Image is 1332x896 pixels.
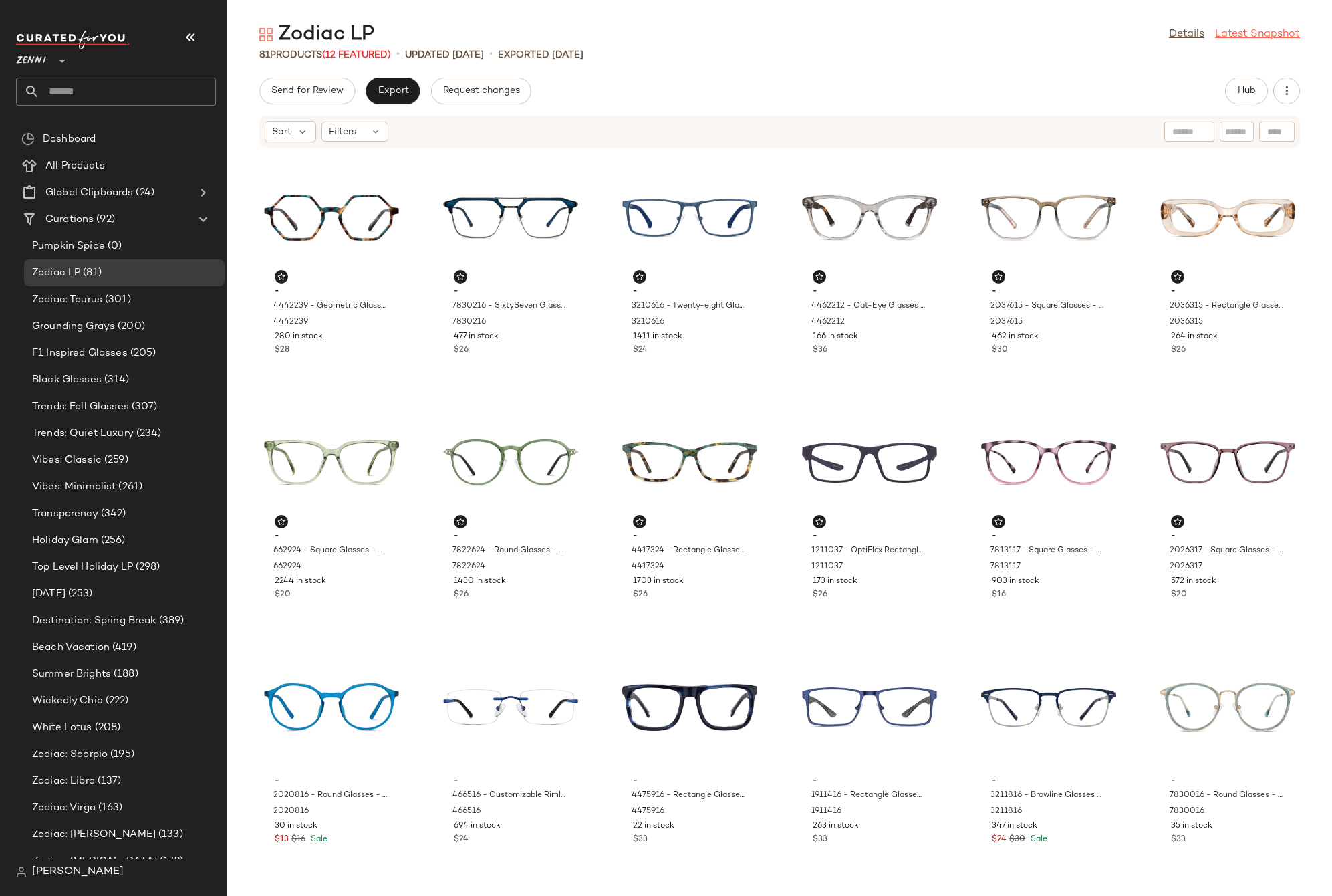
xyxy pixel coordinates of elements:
span: 1211037 [811,561,843,573]
img: 3210616-eyeglasses-front-view.jpg [622,156,757,280]
img: svg%3e [456,518,464,526]
span: (298) [133,560,160,575]
span: 4442239 [273,316,308,328]
span: (261) [116,479,142,495]
span: (205) [128,346,156,361]
span: 35 in stock [1171,820,1212,832]
img: svg%3e [815,273,823,281]
span: All Products [45,158,105,174]
span: - [275,775,388,787]
span: Sale [1028,835,1047,844]
span: (307) [129,399,158,415]
span: 22 in stock [633,820,674,832]
img: 4417324-eyeglasses-front-view.jpg [622,401,757,525]
span: (133) [156,827,183,843]
img: 4442239-eyeglasses-front-view.jpg [264,156,399,280]
span: 3210616 - Twenty-eight Glasses - Blue - Stainless Steel [632,300,745,312]
span: - [633,286,747,298]
span: (234) [134,426,162,441]
button: Export [366,78,420,104]
span: Transparency [32,506,98,522]
span: 1911416 - Rectangle Glasses - Blue - CarbonFiber [811,790,925,802]
span: 2037615 - Square Glasses - Brown - Plastic [990,300,1104,312]
span: Filters [329,125,356,139]
span: 7830216 [452,316,486,328]
span: 7830016 - Round Glasses - Blue - Mixed [1170,790,1283,802]
span: (163) [96,800,123,816]
img: svg%3e [636,273,644,281]
span: 466516 - Customizable Rimless Glasses - Blue - Stainless Steel [452,790,566,802]
span: $28 [275,344,289,356]
span: Global Clipboards [45,185,133,201]
span: 662924 [273,561,301,573]
a: Latest Snapshot [1215,27,1300,43]
img: svg%3e [994,518,1003,526]
span: (301) [102,292,131,308]
span: • [396,47,400,63]
p: updated [DATE] [405,48,484,62]
span: 2037615 [990,316,1023,328]
span: $36 [813,344,827,356]
img: 1211037-eyeglasses-front-view.jpg [802,401,937,525]
span: 2020816 - Round Glasses - Aqua - Plastic [273,790,387,802]
span: $24 [992,834,1007,846]
span: 30 in stock [275,820,317,832]
span: - [633,775,747,787]
span: (208) [92,720,121,736]
span: (137) [95,774,122,789]
span: (259) [102,453,128,468]
span: Trends: Fall Glasses [32,399,129,415]
span: 1703 in stock [633,576,684,588]
span: $16 [291,834,305,846]
button: Hub [1225,78,1268,104]
img: svg%3e [815,518,823,526]
span: $33 [633,834,648,846]
span: 1411 in stock [633,331,682,343]
span: $13 [275,834,289,846]
span: - [1171,286,1285,298]
span: Vibes: Minimalist [32,479,116,495]
span: 7822624 [452,561,485,573]
img: 2026317-eyeglasses-front-view.jpg [1160,401,1295,525]
span: $33 [813,834,827,846]
span: $26 [813,589,827,601]
span: (419) [110,640,136,655]
span: - [275,530,388,542]
img: 466516-eyeglasses-front-view.jpg [443,645,578,770]
span: $16 [992,589,1006,601]
span: White Lotus [32,720,92,736]
span: 4417324 - Rectangle Glasses - Green - [MEDICAL_DATA] [632,545,745,557]
span: (92) [94,212,115,227]
span: 2036315 [1170,316,1203,328]
span: 166 in stock [813,331,858,343]
span: Holiday Glam [32,533,98,548]
span: $24 [454,834,469,846]
span: (172) [157,854,183,869]
img: 7830216-eyeglasses-front-view.jpg [443,156,578,280]
span: Grounding Grays [32,319,115,334]
img: 4475916-eyeglasses-front-view.jpg [622,645,757,770]
img: 7813117-eyeglasses-front-view.jpg [981,401,1116,525]
span: 572 in stock [1171,576,1216,588]
span: 4475916 [632,806,664,818]
span: 1211037 - OptiFlex Rectangle Glasses - Purple - Plastic [811,545,925,557]
span: 1911416 [811,806,841,818]
span: 2244 in stock [275,576,326,588]
span: Zodiac LP [32,265,80,281]
span: - [1171,530,1285,542]
img: 7830016-eyeglasses-front-view.jpg [1160,645,1295,770]
span: - [992,775,1105,787]
span: 280 in stock [275,331,323,343]
a: Details [1169,27,1204,43]
span: (200) [115,319,145,334]
img: svg%3e [259,28,273,41]
span: - [454,530,567,542]
img: 4462212-eyeglasses-front-view.jpg [802,156,937,280]
span: 3211816 - Browline Glasses - Navy - Stainless Steel [990,790,1104,802]
span: $26 [454,589,469,601]
span: (389) [156,613,184,629]
img: svg%3e [16,867,27,877]
p: Exported [DATE] [498,48,583,62]
span: (342) [98,506,126,522]
img: svg%3e [277,273,285,281]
